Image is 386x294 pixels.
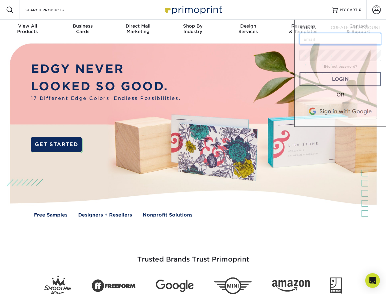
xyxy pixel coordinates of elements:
[340,7,358,13] span: MY CART
[31,95,181,102] span: 17 Different Edge Colors. Endless Possibilities.
[31,78,181,95] p: LOOKED SO GOOD.
[163,3,224,16] img: Primoprint
[55,23,110,34] div: Cards
[359,8,362,12] span: 0
[156,280,194,292] img: Google
[221,20,276,39] a: DesignServices
[276,23,331,29] span: Resources
[55,20,110,39] a: BusinessCards
[78,212,132,219] a: Designers + Resellers
[165,23,220,34] div: Industry
[331,25,381,30] span: CREATE AN ACCOUNT
[300,33,381,45] input: Email
[110,20,165,39] a: Direct MailMarketing
[14,241,372,271] h3: Trusted Brands Trust Primoprint
[300,91,381,99] div: OR
[276,20,331,39] a: Resources& Templates
[324,65,357,69] a: forgot password?
[300,72,381,86] a: Login
[276,23,331,34] div: & Templates
[300,25,317,30] span: SIGN IN
[165,20,220,39] a: Shop ByIndustry
[25,6,84,13] input: SEARCH PRODUCTS.....
[221,23,276,34] div: Services
[31,60,181,78] p: EDGY NEVER
[365,273,380,288] div: Open Intercom Messenger
[110,23,165,29] span: Direct Mail
[221,23,276,29] span: Design
[110,23,165,34] div: Marketing
[330,277,342,294] img: Goodwill
[34,212,68,219] a: Free Samples
[272,280,310,292] img: Amazon
[143,212,193,219] a: Nonprofit Solutions
[55,23,110,29] span: Business
[31,137,82,152] a: GET STARTED
[165,23,220,29] span: Shop By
